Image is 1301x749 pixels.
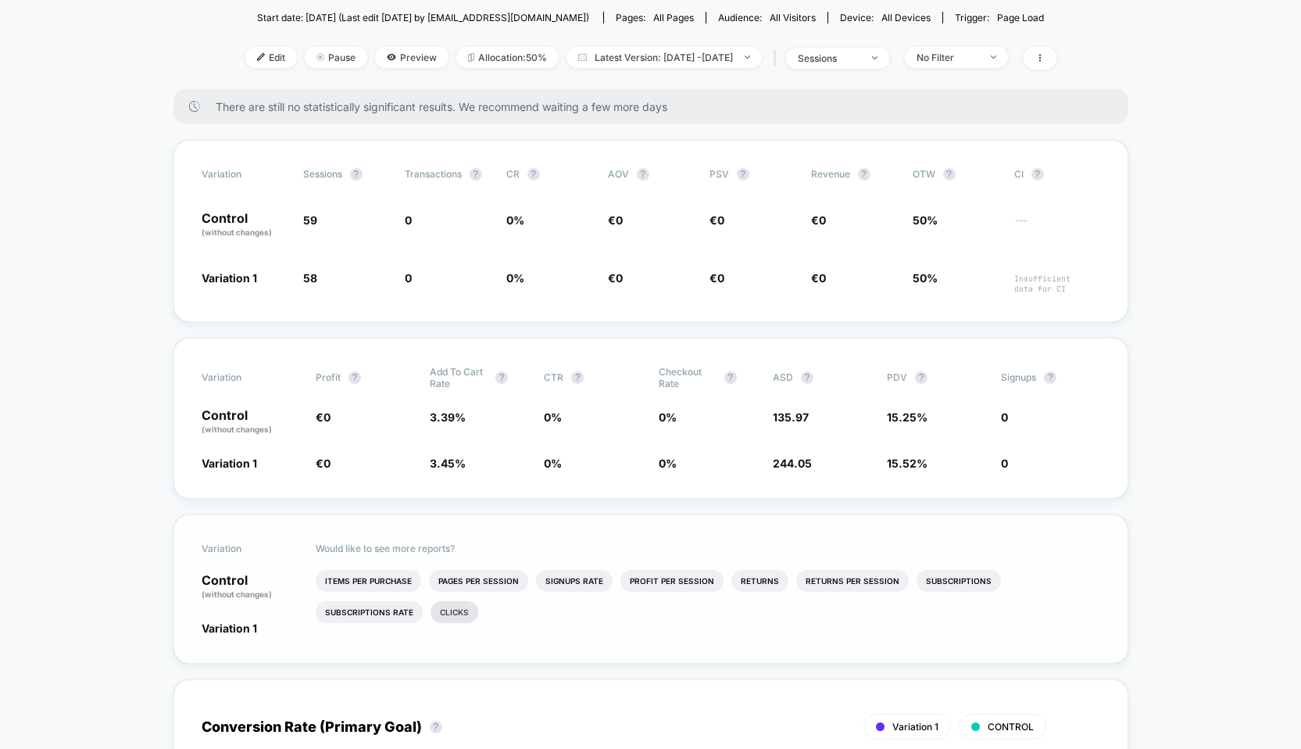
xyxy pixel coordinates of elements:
[1031,168,1044,181] button: ?
[527,168,540,181] button: ?
[316,543,1100,554] p: Would like to see more reports?
[709,168,729,180] span: PSV
[323,457,331,470] span: 0
[881,12,931,23] span: all devices
[659,410,677,424] span: 0 %
[819,213,826,227] span: 0
[405,213,412,227] span: 0
[323,410,331,424] span: 0
[745,56,750,59] img: end
[567,47,762,68] span: Latest Version: [DATE] - [DATE]
[770,47,786,70] span: |
[1014,216,1100,238] span: ---
[316,371,341,383] span: Profit
[303,271,317,285] span: 58
[858,168,870,181] button: ?
[1044,371,1056,384] button: ?
[316,457,331,470] span: €
[913,271,938,285] span: 50%
[506,271,524,285] span: 0 %
[316,601,423,623] li: Subscriptions Rate
[811,168,850,180] span: Revenue
[796,570,909,592] li: Returns Per Session
[773,457,812,470] span: 244.05
[608,168,629,180] span: AOV
[943,168,956,181] button: ?
[305,47,367,68] span: Pause
[991,56,996,59] img: end
[887,457,927,470] span: 15.52 %
[717,271,724,285] span: 0
[637,168,649,181] button: ?
[350,168,363,181] button: ?
[216,100,1097,113] span: There are still no statistically significant results. We recommend waiting a few more days
[202,622,257,635] span: Variation 1
[405,271,412,285] span: 0
[770,12,816,23] span: All Visitors
[1014,168,1100,181] span: CI
[506,213,524,227] span: 0 %
[468,53,474,62] img: rebalance
[773,410,809,424] span: 135.97
[544,457,562,470] span: 0 %
[709,271,724,285] span: €
[1001,371,1036,383] span: Signups
[316,53,324,61] img: end
[917,52,979,63] div: No Filter
[245,47,297,68] span: Edit
[997,12,1044,23] span: Page Load
[303,213,317,227] span: 59
[405,168,462,180] span: Transactions
[659,457,677,470] span: 0 %
[913,168,999,181] span: OTW
[1001,410,1008,424] span: 0
[202,366,288,389] span: Variation
[202,574,300,600] p: Control
[202,228,272,237] span: (without changes)
[608,271,623,285] span: €
[608,213,623,227] span: €
[430,366,488,389] span: Add To Cart Rate
[616,12,694,23] div: Pages:
[202,543,288,554] span: Variation
[316,410,331,424] span: €
[955,12,1044,23] div: Trigger:
[872,56,877,59] img: end
[616,271,623,285] span: 0
[798,52,860,64] div: sessions
[737,168,749,181] button: ?
[913,213,938,227] span: 50%
[887,371,907,383] span: PDV
[430,457,466,470] span: 3.45 %
[578,53,587,61] img: calendar
[620,570,724,592] li: Profit Per Session
[827,12,942,23] span: Device:
[202,168,288,181] span: Variation
[1014,274,1100,294] span: Insufficient data for CI
[544,410,562,424] span: 0 %
[202,212,288,238] p: Control
[659,366,717,389] span: Checkout Rate
[801,371,813,384] button: ?
[988,721,1034,733] span: CONTROL
[571,371,584,384] button: ?
[709,213,724,227] span: €
[718,12,816,23] div: Audience:
[917,570,1001,592] li: Subscriptions
[717,213,724,227] span: 0
[1001,457,1008,470] span: 0
[773,371,793,383] span: ASD
[811,213,826,227] span: €
[506,168,520,180] span: CR
[892,721,938,733] span: Variation 1
[202,409,300,435] p: Control
[915,371,927,384] button: ?
[202,271,257,285] span: Variation 1
[653,12,694,23] span: all pages
[430,410,466,424] span: 3.39 %
[375,47,449,68] span: Preview
[303,168,342,180] span: Sessions
[430,721,442,733] button: ?
[202,590,272,599] span: (without changes)
[470,168,482,181] button: ?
